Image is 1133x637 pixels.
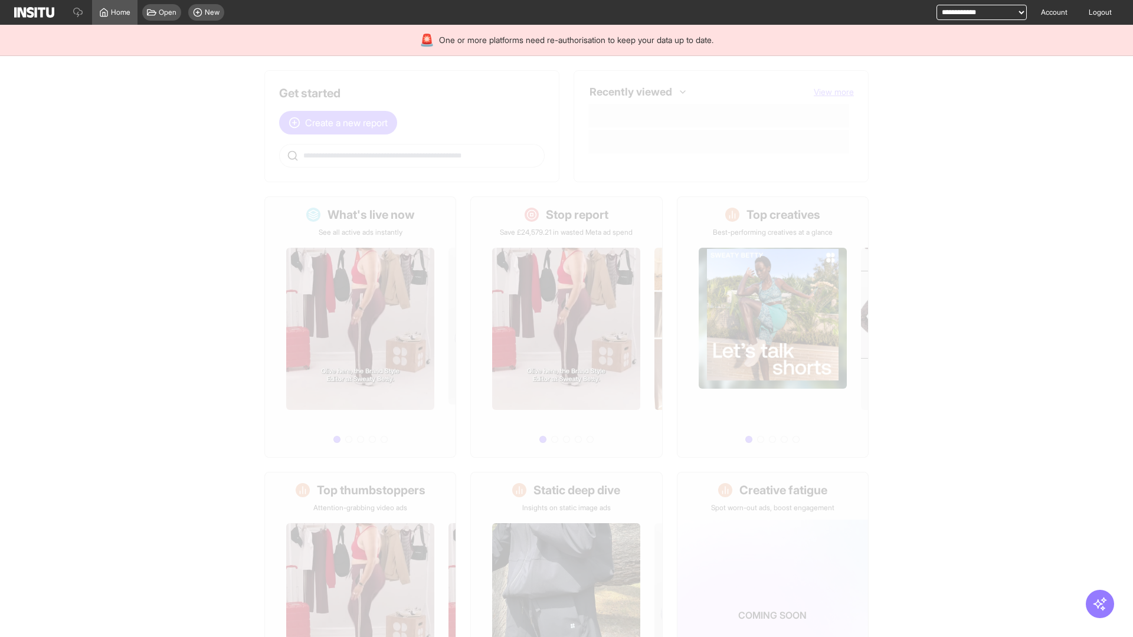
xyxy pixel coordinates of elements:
[439,34,713,46] span: One or more platforms need re-authorisation to keep your data up to date.
[420,32,434,48] div: 🚨
[205,8,220,17] span: New
[14,7,54,18] img: Logo
[159,8,176,17] span: Open
[111,8,130,17] span: Home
